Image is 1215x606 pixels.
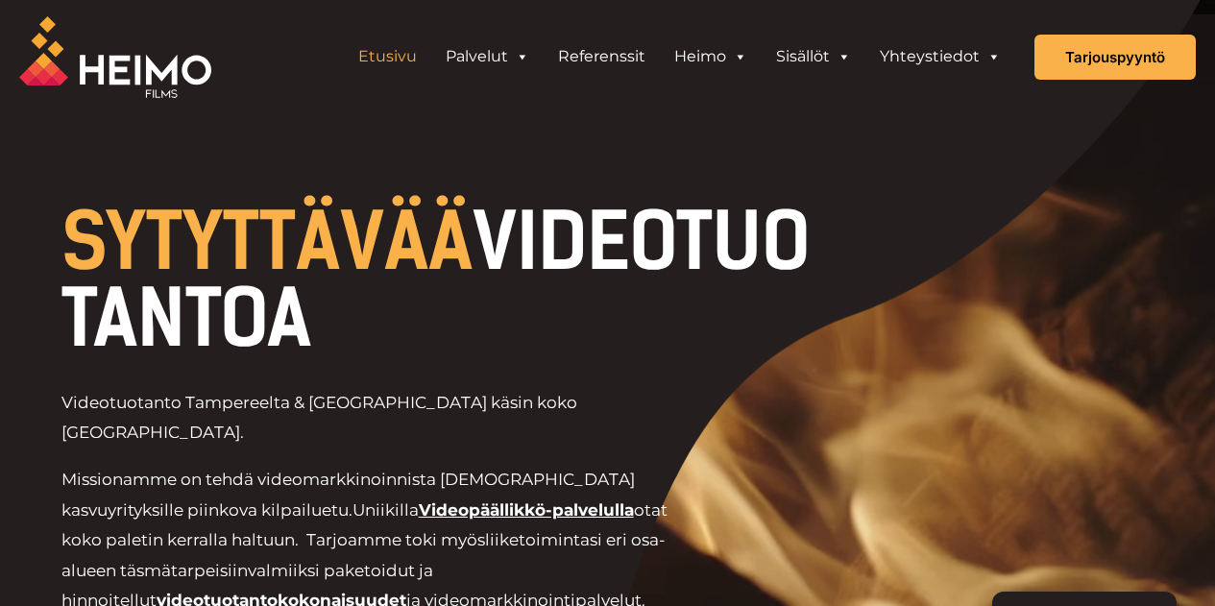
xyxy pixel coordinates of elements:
[544,37,660,76] a: Referenssit
[352,500,419,520] span: Uniikilla
[419,500,634,520] a: Videopäällikkö-palvelulla
[1034,35,1196,80] a: Tarjouspyyntö
[344,37,431,76] a: Etusivu
[431,37,544,76] a: Palvelut
[334,37,1025,76] aside: Header Widget 1
[61,388,705,448] p: Videotuotanto Tampereelta & [GEOGRAPHIC_DATA] käsin koko [GEOGRAPHIC_DATA].
[19,16,211,98] img: Heimo Filmsin logo
[762,37,865,76] a: Sisällöt
[61,204,836,357] h1: VIDEOTUOTANTOA
[865,37,1015,76] a: Yhteystiedot
[61,196,473,288] span: SYTYTTÄVÄÄ
[660,37,762,76] a: Heimo
[61,530,666,580] span: liiketoimintasi eri osa-alueen täsmätarpeisiin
